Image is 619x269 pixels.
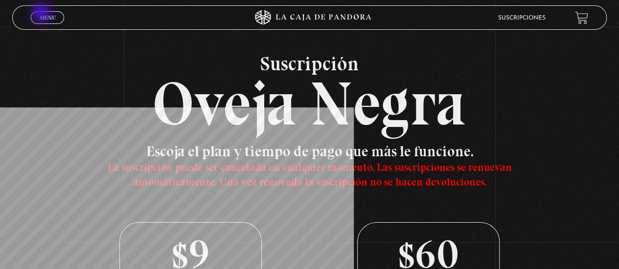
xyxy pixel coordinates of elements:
a: Suscripciones [498,15,546,21]
span: Cerrar [36,23,59,30]
h3: Escoja el plan y tiempo de pago que más le funcione. [72,144,548,188]
span: La suscripción puede ser cancelada en cualquier momento. Las suscripciones se renuevan automática... [107,161,511,188]
span: Suscripción [12,54,606,73]
span: Menu [40,15,56,21]
a: View your shopping cart [575,11,588,24]
h2: Oveja Negra [12,54,606,134]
